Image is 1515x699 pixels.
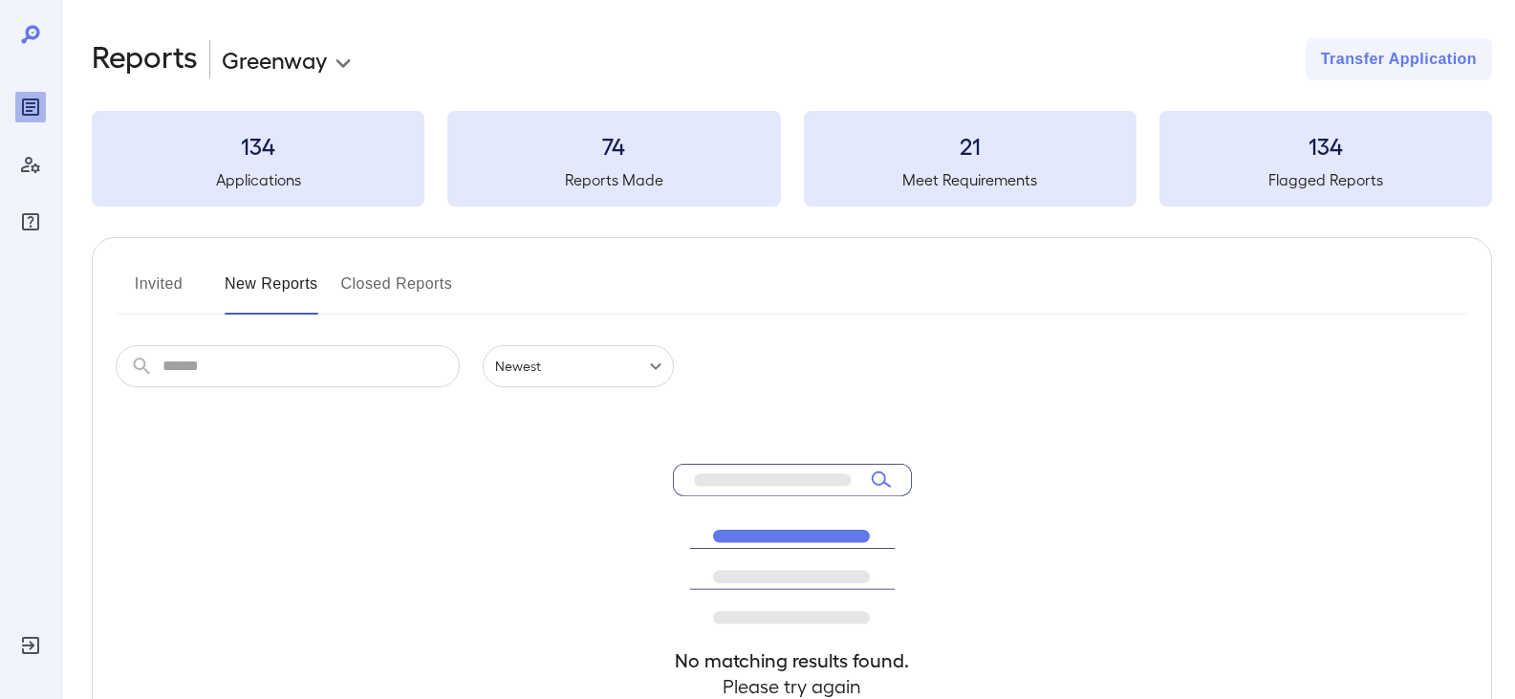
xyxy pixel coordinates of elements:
div: Newest [483,345,674,387]
button: Transfer Application [1306,38,1492,80]
h5: Reports Made [447,168,780,191]
h4: No matching results found. [673,647,912,673]
h3: 21 [804,130,1136,161]
h3: 74 [447,130,780,161]
summary: 134Applications74Reports Made21Meet Requirements134Flagged Reports [92,111,1492,207]
h5: Applications [92,168,424,191]
h3: 134 [1159,130,1492,161]
h3: 134 [92,130,424,161]
h5: Flagged Reports [1159,168,1492,191]
h2: Reports [92,38,198,80]
h4: Please try again [673,673,912,699]
h5: Meet Requirements [804,168,1136,191]
button: Invited [116,269,202,315]
button: New Reports [225,269,318,315]
button: Closed Reports [341,269,453,315]
div: Log Out [15,630,46,661]
div: Reports [15,92,46,122]
div: FAQ [15,207,46,237]
div: Manage Users [15,149,46,180]
p: Greenway [222,44,327,75]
